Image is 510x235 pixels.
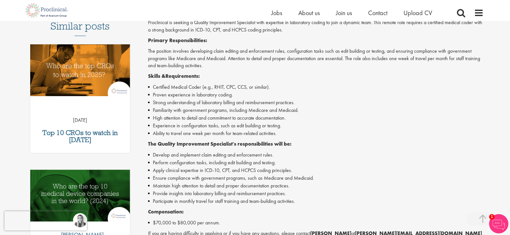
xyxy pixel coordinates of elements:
[148,151,484,159] li: Develop and implement claim editing and enforcement rules.
[489,214,508,233] img: Chatbot
[148,99,484,106] li: Strong understanding of laboratory billing and reimbursement practices.
[298,9,320,17] a: About us
[148,114,484,122] li: High attention to detail and commitment to accurate documentation.
[30,44,130,101] a: Link to a post
[165,73,200,79] strong: Requirements:
[148,140,292,147] strong: The Quality Improvement Specialist's responsibilities will be:
[271,9,282,17] a: Jobs
[148,167,484,174] li: Apply clinical expertise in ICD-10, CPT, and HCPCS coding principles.
[148,190,484,197] li: Provide insights into laboratory billing and reimbursement practices.
[30,117,130,124] p: [DATE]
[148,19,484,34] p: Proclinical is seeking a Quality Improvement Specialist with expertise in laboratory coding to jo...
[368,9,387,17] a: Contact
[5,211,87,230] iframe: reCAPTCHA
[148,159,484,167] li: Perform configuration tasks, including edit building and testing.
[336,9,352,17] a: Join us
[148,91,484,99] li: Proven experience in laboratory coding.
[148,48,484,70] p: The position involves developing claim editing and enforcement rules, configuration tasks such as...
[148,37,207,44] strong: Primary Responsibilities:
[148,182,484,190] li: Maintain high attention to detail and proper documentation practices.
[148,83,484,91] li: Certified Medical Coder (e.g., RHIT, CPC, CCS, or similar).
[51,21,110,36] h3: Similar posts
[30,170,130,227] a: Link to a post
[30,44,130,96] img: Top 10 CROs 2025 | Proclinical
[148,219,484,227] li: $70,000 to $80,000 per annum.
[148,122,484,130] li: Experience in configuration tasks, such as edit building or testing.
[148,73,165,79] strong: Skills &
[403,9,432,17] a: Upload CV
[148,197,484,205] li: Participate in monthly travel for staff training and team-building activities.
[148,208,184,215] strong: Compensation:
[489,214,495,220] span: 1
[148,130,484,137] li: Ability to travel one week per month for team-related activities.
[33,129,127,143] a: Top 10 CROs to watch in [DATE]
[148,174,484,182] li: Ensure compliance with government programs, such as Medicare and Medicaid.
[30,170,130,221] img: Top 10 Medical Device Companies 2024
[148,106,484,114] li: Familiarity with government programs, including Medicare and Medicaid.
